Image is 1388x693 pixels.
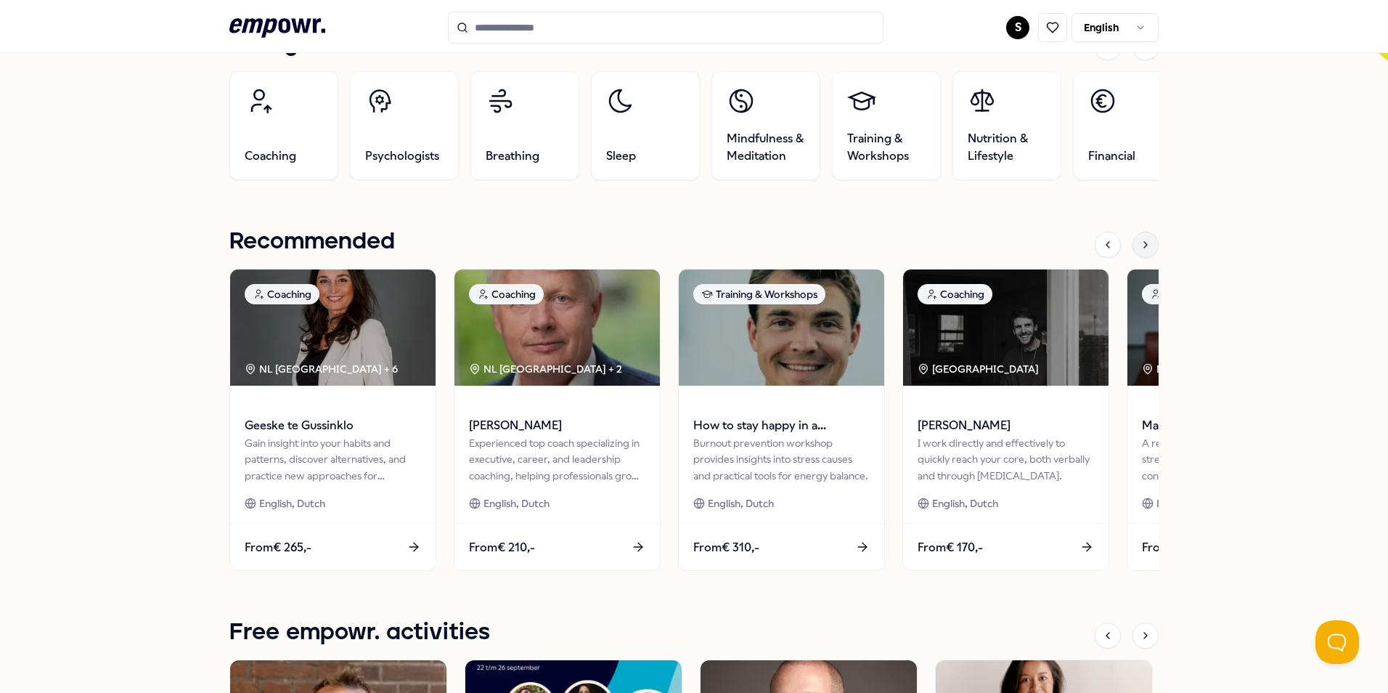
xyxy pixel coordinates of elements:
[454,269,660,386] img: package image
[1156,495,1185,511] span: Dutch
[832,71,941,180] a: Training & Workshops
[918,361,1041,377] div: [GEOGRAPHIC_DATA]
[469,284,544,304] div: Coaching
[708,495,774,511] span: English, Dutch
[245,435,421,484] div: Gain insight into your habits and patterns, discover alternatives, and practice new approaches fo...
[1127,269,1334,571] a: package imageCoachingNL [GEOGRAPHIC_DATA] + 1Margreet TopA registered therapist assists with stre...
[918,538,983,557] span: From € 170,-
[952,71,1061,180] a: Nutrition & Lifestyle
[229,224,395,260] h1: Recommended
[350,71,459,180] a: Psychologists
[229,269,436,571] a: package imageCoachingNL [GEOGRAPHIC_DATA] + 6Geeske te GussinkloGain insight into your habits and...
[448,12,883,44] input: Search for products, categories or subcategories
[1142,435,1318,484] div: A registered therapist assists with stress, burnout, and AD(H)D to regain control over thoughts a...
[1142,284,1217,304] div: Coaching
[469,435,645,484] div: Experienced top coach specializing in executive, career, and leadership coaching, helping profess...
[918,284,992,304] div: Coaching
[486,147,539,165] span: Breathing
[1088,147,1135,165] span: Financial
[469,416,645,435] span: [PERSON_NAME]
[230,269,436,386] img: package image
[847,130,926,165] span: Training & Workshops
[469,361,622,377] div: NL [GEOGRAPHIC_DATA] + 2
[1127,269,1333,386] img: package image
[229,71,338,180] a: Coaching
[454,269,661,571] a: package imageCoachingNL [GEOGRAPHIC_DATA] + 2[PERSON_NAME]Experienced top coach specializing in e...
[259,495,325,511] span: English, Dutch
[902,269,1109,571] a: package imageCoaching[GEOGRAPHIC_DATA] [PERSON_NAME]I work directly and effectively to quickly re...
[679,269,884,386] img: package image
[245,538,311,557] span: From € 265,-
[245,361,398,377] div: NL [GEOGRAPHIC_DATA] + 6
[1315,620,1359,664] iframe: Help Scout Beacon - Open
[693,284,825,304] div: Training & Workshops
[245,416,421,435] span: Geeske te Gussinklo
[903,269,1109,386] img: package image
[968,130,1046,165] span: Nutrition & Lifestyle
[932,495,998,511] span: English, Dutch
[469,538,535,557] span: From € 210,-
[678,269,885,571] a: package imageTraining & WorkshopsHow to stay happy in a performance society (workshop)Burnout pre...
[483,495,550,511] span: English, Dutch
[229,615,490,651] h1: Free empowr. activities
[1073,71,1182,180] a: Financial
[245,284,319,304] div: Coaching
[918,435,1094,484] div: I work directly and effectively to quickly reach your core, both verbally and through [MEDICAL_DA...
[693,538,759,557] span: From € 310,-
[1142,361,1294,377] div: NL [GEOGRAPHIC_DATA] + 1
[365,147,439,165] span: Psychologists
[1006,16,1029,39] button: S
[693,416,870,435] span: How to stay happy in a performance society (workshop)
[591,71,700,180] a: Sleep
[245,147,296,165] span: Coaching
[470,71,579,180] a: Breathing
[918,416,1094,435] span: [PERSON_NAME]
[1142,416,1318,435] span: Margreet Top
[727,130,805,165] span: Mindfulness & Meditation
[606,147,636,165] span: Sleep
[711,71,820,180] a: Mindfulness & Meditation
[1142,538,1210,557] span: From € 450,-
[693,435,870,484] div: Burnout prevention workshop provides insights into stress causes and practical tools for energy b...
